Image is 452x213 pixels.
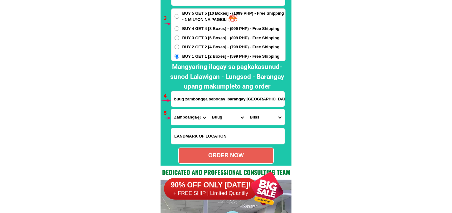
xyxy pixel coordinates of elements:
[171,91,285,107] input: Input address
[175,45,179,49] input: BUY 2 GET 2 [4 Boxes] - (799 PHP) - Free Shipping
[175,26,179,31] input: BUY 4 GET 4 [8 Boxes] - (999 PHP) - Free Shipping
[166,62,289,92] h2: Mangyaring ilagay sa pagkakasunud-sunod Lalawigan - Lungsod - Barangay upang makumpleto ang order
[182,10,285,22] span: BUY 5 GET 5 [10 Boxes] - (1099 PHP) - Free Shipping - 1 MILYON NA PAGBILI
[209,109,247,125] select: Select district
[164,14,171,22] h6: 3
[182,53,280,60] span: BUY 1 GET 1 [2 Boxes] - (599 PHP) - Free Shipping
[171,128,285,144] input: Input LANDMARKOFLOCATION
[175,14,179,19] input: BUY 5 GET 5 [10 Boxes] - (1099 PHP) - Free Shipping - 1 MILYON NA PAGBILI
[179,151,273,160] div: ORDER NOW
[164,190,257,197] h6: + FREE SHIP | Limited Quantily
[247,109,284,125] select: Select commune
[164,181,257,190] h6: 90% OFF ONLY [DATE]!
[182,44,280,50] span: BUY 2 GET 2 [4 Boxes] - (799 PHP) - Free Shipping
[182,26,280,32] span: BUY 4 GET 4 [8 Boxes] - (999 PHP) - Free Shipping
[164,92,171,100] h6: 4
[175,36,179,40] input: BUY 3 GET 3 [6 Boxes] - (899 PHP) - Free Shipping
[175,54,179,59] input: BUY 1 GET 1 [2 Boxes] - (599 PHP) - Free Shipping
[161,167,291,177] h2: Dedicated and professional consulting team
[164,109,171,117] h6: 5
[171,109,209,125] select: Select province
[182,35,280,41] span: BUY 3 GET 3 [6 Boxes] - (899 PHP) - Free Shipping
